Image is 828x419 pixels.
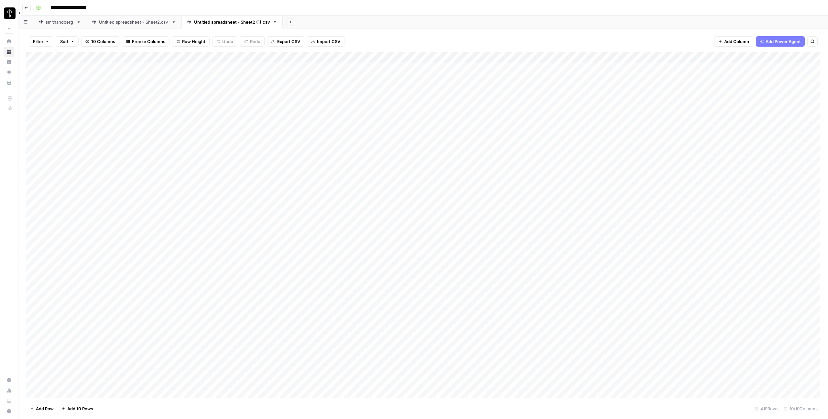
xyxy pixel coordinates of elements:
div: smithandberg [46,19,74,25]
span: Add Column [724,38,749,45]
button: Freeze Columns [122,36,169,47]
span: Add Row [36,405,54,412]
a: Insights [4,57,14,67]
span: Redo [250,38,260,45]
a: smithandberg [33,16,86,28]
span: Sort [60,38,69,45]
button: Workspace: LP Production Workloads [4,5,14,21]
span: Freeze Columns [132,38,165,45]
button: Add Column [714,36,753,47]
a: Usage [4,385,14,396]
button: Sort [56,36,79,47]
button: 10 Columns [81,36,119,47]
button: Undo [212,36,237,47]
a: Your Data [4,78,14,88]
button: Export CSV [267,36,304,47]
a: Learning Hub [4,396,14,406]
button: Redo [240,36,265,47]
button: Add Row [26,403,58,414]
button: Import CSV [307,36,344,47]
button: Add Power Agent [756,36,805,47]
a: Opportunities [4,67,14,78]
div: 419 Rows [752,403,781,414]
button: Filter [29,36,53,47]
span: Add 10 Rows [67,405,93,412]
a: Home [4,36,14,47]
div: Untitled spreadsheet - Sheet2 (1).csv [194,19,270,25]
button: Add 10 Rows [58,403,97,414]
a: Untitled spreadsheet - Sheet2 (1).csv [181,16,283,28]
img: LP Production Workloads Logo [4,7,16,19]
span: 10 Columns [91,38,115,45]
span: Undo [222,38,233,45]
a: Untitled spreadsheet - Sheet2.csv [86,16,181,28]
span: Filter [33,38,43,45]
a: Settings [4,375,14,385]
span: Row Height [182,38,205,45]
div: 10/10 Columns [781,403,820,414]
span: Add Power Agent [766,38,801,45]
button: Row Height [172,36,210,47]
span: Import CSV [317,38,340,45]
button: Help + Support [4,406,14,416]
span: Export CSV [277,38,300,45]
div: Untitled spreadsheet - Sheet2.csv [99,19,169,25]
a: Browse [4,47,14,57]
